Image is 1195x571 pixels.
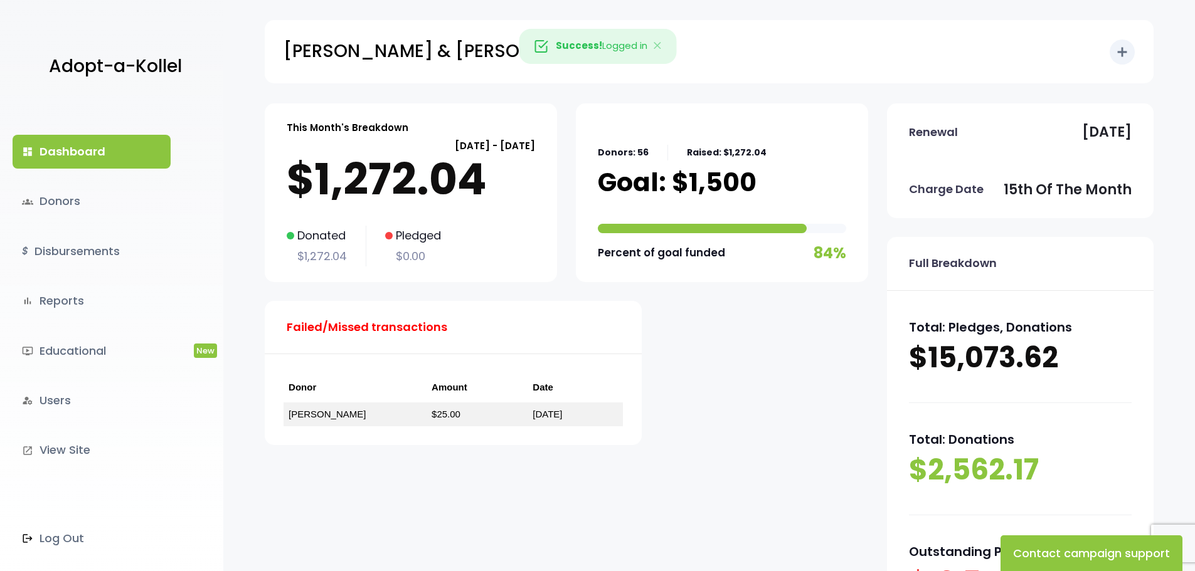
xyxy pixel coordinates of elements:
i: add [1115,45,1130,60]
button: add [1110,39,1135,65]
button: Close [640,29,676,63]
p: Adopt-a-Kollel [49,51,182,82]
p: $15,073.62 [909,338,1132,377]
p: $1,272.04 [287,154,535,204]
a: $25.00 [432,409,460,419]
i: $ [22,243,28,261]
a: groupsDonors [13,184,171,218]
a: dashboardDashboard [13,135,171,169]
a: bar_chartReports [13,284,171,318]
a: launchView Site [13,433,171,467]
a: $Disbursements [13,234,171,268]
a: Log Out [13,521,171,555]
th: Date [528,373,623,402]
p: Full Breakdown [909,253,997,273]
div: Logged in [519,29,676,64]
i: launch [22,445,33,456]
p: 15th of the month [1004,177,1132,202]
a: manage_accountsUsers [13,384,171,417]
p: $0.00 [385,246,441,266]
p: Total: Donations [909,428,1132,451]
i: dashboard [22,146,33,157]
p: 84% [814,239,846,266]
a: Adopt-a-Kollel [43,36,182,97]
p: Charge Date [909,179,984,199]
i: ondemand_video [22,345,33,357]
button: Contact campaign support [1001,535,1182,571]
p: [DATE] - [DATE] [287,137,535,154]
p: Donated [287,226,347,246]
p: $2,562.17 [909,451,1132,490]
p: Goal: $1,500 [598,167,757,198]
th: Amount [427,373,528,402]
th: Donor [284,373,427,402]
p: Outstanding Pledges [909,540,1132,563]
a: [PERSON_NAME] [289,409,366,419]
p: Raised: $1,272.04 [687,145,767,160]
i: manage_accounts [22,395,33,406]
a: [DATE] [533,409,562,419]
p: Donors: 56 [598,145,649,160]
p: [DATE] [1082,120,1132,145]
p: This Month's Breakdown [287,119,408,136]
i: bar_chart [22,295,33,306]
p: Pledged [385,226,441,246]
p: $1,272.04 [287,246,347,266]
a: ondemand_videoEducationalNew [13,334,171,368]
span: groups [22,196,33,207]
p: Total: Pledges, Donations [909,316,1132,338]
p: Failed/Missed transactions [287,317,447,337]
p: [PERSON_NAME] & [PERSON_NAME] [284,36,605,67]
strong: Success! [556,39,602,52]
p: Percent of goal funded [598,243,725,263]
p: Renewal [909,122,958,142]
span: New [194,343,217,358]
